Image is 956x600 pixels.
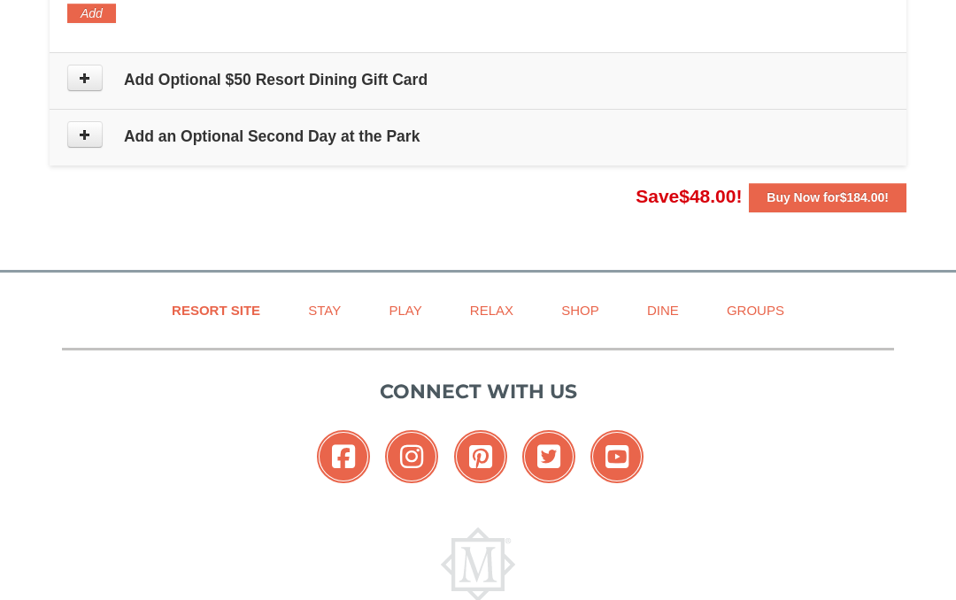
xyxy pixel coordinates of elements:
a: Groups [705,291,806,331]
button: Buy Now for$184.00! [749,184,906,212]
button: Add [67,4,116,24]
span: $184.00 [840,191,885,205]
a: Play [366,291,443,331]
h4: Add an Optional Second Day at the Park [67,128,889,146]
a: Resort Site [150,291,282,331]
a: Relax [448,291,536,331]
a: Shop [539,291,621,331]
span: $48.00 [679,187,736,207]
p: Connect with us [62,378,894,407]
strong: Buy Now for ! [767,191,889,205]
h4: Add Optional $50 Resort Dining Gift Card [67,72,889,89]
a: Dine [625,291,701,331]
a: Stay [286,291,363,331]
span: Save ! [636,187,742,207]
